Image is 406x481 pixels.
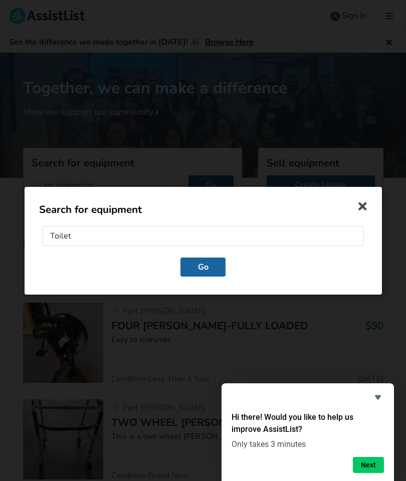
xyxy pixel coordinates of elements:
button: Go [180,257,226,276]
p: Only takes 3 minutes [232,439,384,449]
h2: Hi there! Would you like to help us improve AssistList? [232,411,384,435]
h3: Search for equipment [31,203,376,216]
button: Hide survey [372,391,384,403]
div: Hi there! Would you like to help us improve AssistList? [232,391,384,473]
button: Next question [353,457,384,473]
input: Search for equipment [43,226,364,246]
